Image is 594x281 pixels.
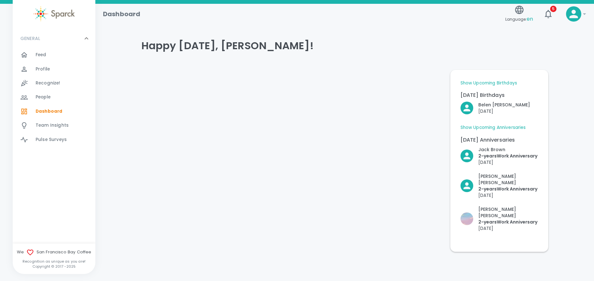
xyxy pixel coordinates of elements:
[455,168,538,198] div: Click to Recognize!
[455,141,537,165] div: Click to Recognize!
[505,15,533,23] span: Language:
[13,133,95,147] a: Pulse Surveys
[36,137,67,143] span: Pulse Surveys
[13,259,95,264] p: Recognition as unique as you are!
[478,153,537,159] p: 2- years Work Anniversary
[550,6,556,12] span: 5
[36,66,50,72] span: Profile
[13,62,95,76] a: Profile
[13,48,95,149] div: GENERAL
[478,102,530,108] p: Belen [PERSON_NAME]
[461,173,538,198] button: Click to Recognize!
[478,206,538,219] p: [PERSON_NAME] [PERSON_NAME]
[478,186,538,192] p: 2- years Work Anniversary
[36,108,62,115] span: Dashboard
[478,159,537,165] p: [DATE]
[461,91,538,99] p: [DATE] Birthdays
[103,9,140,19] h1: Dashboard
[36,122,69,129] span: Team Insights
[461,212,473,225] img: Picture of Yesica Pascual Ocampo
[461,102,530,114] button: Click to Recognize!
[461,124,526,131] a: Show Upcoming Anniversaries
[478,146,537,153] p: Jack Brown
[13,6,95,21] a: Sparck logo
[455,97,530,114] div: Click to Recognize!
[33,6,75,21] img: Sparck logo
[461,80,517,86] a: Show Upcoming Birthdays
[503,3,536,25] button: Language:en
[13,104,95,118] a: Dashboard
[478,225,538,231] p: [DATE]
[461,206,538,231] button: Click to Recognize!
[36,94,51,100] span: People
[455,201,538,231] div: Click to Recognize!
[541,6,556,22] button: 5
[478,173,538,186] p: [PERSON_NAME] [PERSON_NAME]
[36,80,60,86] span: Recognize!
[461,146,537,165] button: Click to Recognize!
[13,48,95,62] a: Feed
[478,219,538,225] p: 2- years Work Anniversary
[13,90,95,104] a: People
[478,108,530,114] p: [DATE]
[13,249,95,256] span: We San Francisco Bay Coffee
[13,29,95,48] div: GENERAL
[461,136,538,144] p: [DATE] Anniversaries
[13,264,95,269] p: Copyright © 2017 - 2025
[13,118,95,132] a: Team Insights
[36,52,46,58] span: Feed
[141,39,548,52] h4: Happy [DATE], [PERSON_NAME]!
[20,35,40,42] p: GENERAL
[478,192,538,198] p: [DATE]
[527,15,533,23] span: en
[13,76,95,90] a: Recognize!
